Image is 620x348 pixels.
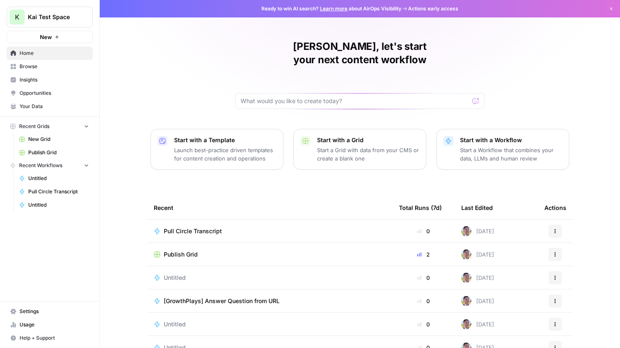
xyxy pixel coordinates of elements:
[461,226,494,236] div: [DATE]
[399,227,448,235] div: 0
[7,7,93,27] button: Workspace: Kai Test Space
[15,172,93,185] a: Untitled
[293,129,426,170] button: Start with a GridStart a Grid with data from your CMS or create a blank one
[154,227,386,235] a: Pull Circle Transcript
[20,334,89,342] span: Help + Support
[317,146,419,163] p: Start a Grid with data from your CMS or create a blank one
[317,136,419,144] p: Start with a Grid
[150,129,283,170] button: Start with a TemplateLaunch best-practice driven templates for content creation and operations
[7,120,93,133] button: Recent Grids
[154,320,386,328] a: Untitled
[7,47,93,60] a: Home
[19,162,62,169] span: Recent Workflows
[15,133,93,146] a: New Grid
[461,249,471,259] img: 99f2gcj60tl1tjps57nny4cf0tt1
[15,146,93,159] a: Publish Grid
[7,100,93,113] a: Your Data
[154,196,386,219] div: Recent
[154,274,386,282] a: Untitled
[461,296,494,306] div: [DATE]
[320,5,347,12] a: Learn more
[28,13,78,21] span: Kai Test Space
[28,201,89,209] span: Untitled
[28,188,89,195] span: Pull Circle Transcript
[7,159,93,172] button: Recent Workflows
[7,31,93,43] button: New
[7,86,93,100] a: Opportunities
[154,250,386,259] a: Publish Grid
[7,318,93,331] a: Usage
[399,250,448,259] div: 2
[20,103,89,110] span: Your Data
[28,136,89,143] span: New Grid
[399,196,442,219] div: Total Runs (7d)
[241,97,469,105] input: What would you like to create today?
[544,196,566,219] div: Actions
[15,12,20,22] span: K
[15,198,93,212] a: Untitled
[164,250,198,259] span: Publish Grid
[174,146,276,163] p: Launch best-practice driven templates for content creation and operations
[164,274,186,282] span: Untitled
[20,308,89,315] span: Settings
[7,331,93,345] button: Help + Support
[461,226,471,236] img: 99f2gcj60tl1tjps57nny4cf0tt1
[20,76,89,84] span: Insights
[20,63,89,70] span: Browse
[461,319,494,329] div: [DATE]
[436,129,569,170] button: Start with a WorkflowStart a Workflow that combines your data, LLMs and human review
[19,123,49,130] span: Recent Grids
[235,40,485,67] h1: [PERSON_NAME], let's start your next content workflow
[28,175,89,182] span: Untitled
[461,273,494,283] div: [DATE]
[461,273,471,283] img: 99f2gcj60tl1tjps57nny4cf0tt1
[399,320,448,328] div: 0
[154,297,386,305] a: [GrowthPlays] Answer Question from URL
[40,33,52,41] span: New
[20,49,89,57] span: Home
[461,319,471,329] img: 99f2gcj60tl1tjps57nny4cf0tt1
[461,196,493,219] div: Last Edited
[164,320,186,328] span: Untitled
[20,89,89,97] span: Opportunities
[174,136,276,144] p: Start with a Template
[15,185,93,198] a: Pull Circle Transcript
[7,60,93,73] a: Browse
[7,73,93,86] a: Insights
[261,5,401,12] span: Ready to win AI search? about AirOps Visibility
[460,146,562,163] p: Start a Workflow that combines your data, LLMs and human review
[461,249,494,259] div: [DATE]
[28,149,89,156] span: Publish Grid
[399,297,448,305] div: 0
[460,136,562,144] p: Start with a Workflow
[164,227,222,235] span: Pull Circle Transcript
[461,296,471,306] img: 99f2gcj60tl1tjps57nny4cf0tt1
[164,297,280,305] span: [GrowthPlays] Answer Question from URL
[20,321,89,328] span: Usage
[408,5,458,12] span: Actions early access
[399,274,448,282] div: 0
[7,305,93,318] a: Settings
